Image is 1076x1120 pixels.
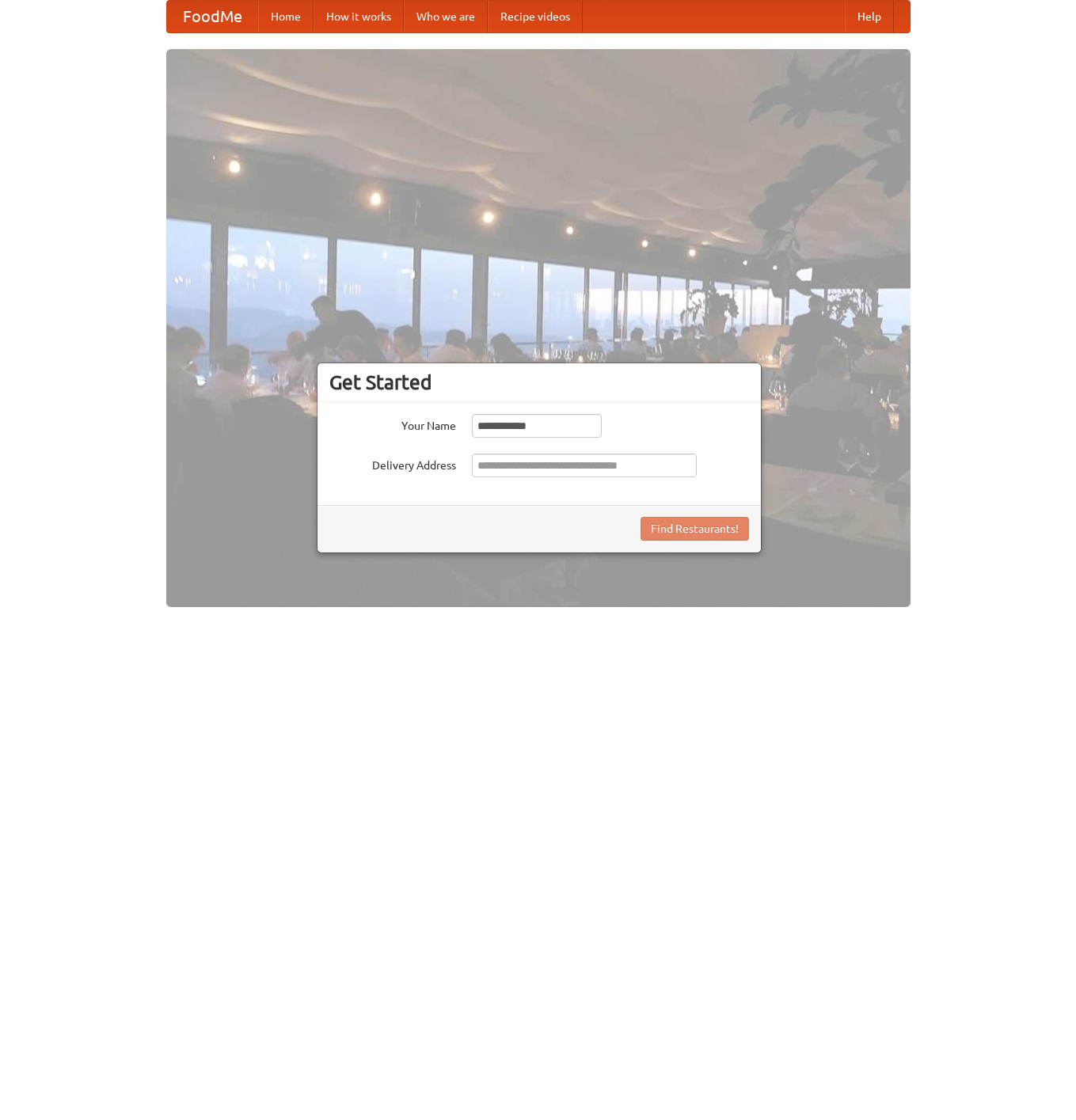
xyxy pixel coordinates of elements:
[167,1,258,32] a: FoodMe
[845,1,894,32] a: Help
[641,517,749,541] button: Find Restaurants!
[329,370,749,394] h3: Get Started
[329,414,456,434] label: Your Name
[258,1,314,32] a: Home
[488,1,583,32] a: Recipe videos
[404,1,488,32] a: Who we are
[329,454,456,473] label: Delivery Address
[314,1,404,32] a: How it works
